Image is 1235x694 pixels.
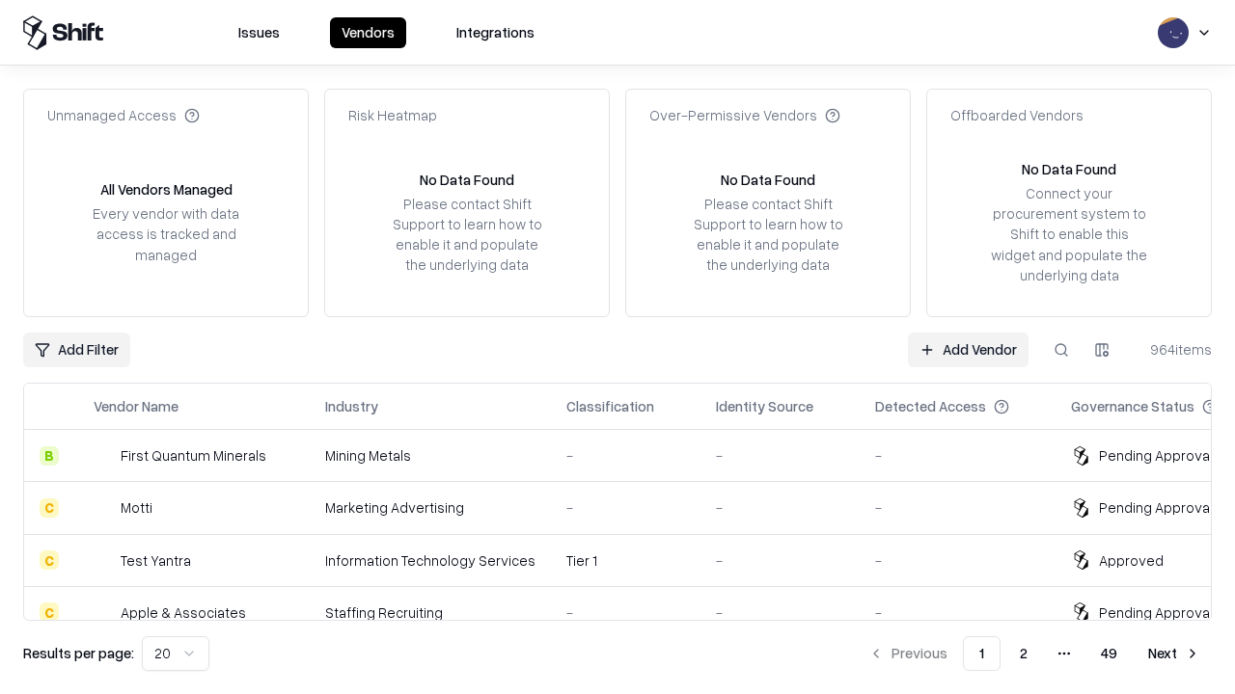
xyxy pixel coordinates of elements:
div: Please contact Shift Support to learn how to enable it and populate the underlying data [387,194,547,276]
img: Motti [94,498,113,518]
div: Please contact Shift Support to learn how to enable it and populate the underlying data [688,194,848,276]
a: Add Vendor [908,333,1029,367]
button: 49 [1085,636,1133,671]
div: Mining Metals [325,445,535,466]
div: - [566,445,685,466]
div: - [716,497,844,518]
div: Pending Approval [1099,497,1213,518]
div: Approved [1099,550,1164,571]
div: Connect your procurement system to Shift to enable this widget and populate the underlying data [989,183,1149,285]
button: Next [1137,636,1212,671]
div: Industry [325,396,378,416]
div: Vendor Name [94,396,178,416]
div: No Data Found [721,170,815,190]
div: C [40,550,59,570]
div: - [875,445,1040,466]
div: Identity Source [716,396,813,416]
div: Pending Approval [1099,602,1213,623]
div: Staffing Recruiting [325,602,535,623]
div: - [716,445,844,466]
div: Marketing Advertising [325,497,535,518]
button: Integrations [445,17,546,48]
div: Motti [121,497,152,518]
div: Every vendor with data access is tracked and managed [86,203,246,264]
div: Offboarded Vendors [950,105,1084,125]
button: Add Filter [23,333,130,367]
div: C [40,498,59,518]
button: 2 [1004,636,1043,671]
div: - [716,550,844,571]
div: - [875,602,1040,623]
button: 1 [963,636,1001,671]
div: C [40,602,59,622]
div: Risk Heatmap [348,105,437,125]
div: Unmanaged Access [47,105,200,125]
div: 964 items [1135,339,1212,360]
div: Detected Access [875,396,986,416]
div: - [716,602,844,623]
img: Test Yantra [94,550,113,570]
button: Issues [227,17,291,48]
img: First Quantum Minerals [94,446,113,466]
div: Classification [566,396,654,416]
div: Test Yantra [121,550,191,571]
div: Governance Status [1071,396,1194,416]
button: Vendors [330,17,406,48]
div: Information Technology Services [325,550,535,571]
div: No Data Found [420,170,514,190]
nav: pagination [857,636,1212,671]
div: Over-Permissive Vendors [649,105,840,125]
div: No Data Found [1022,159,1116,179]
div: B [40,446,59,466]
div: Apple & Associates [121,602,246,623]
div: Pending Approval [1099,445,1213,466]
div: - [875,550,1040,571]
img: Apple & Associates [94,602,113,622]
p: Results per page: [23,643,134,663]
div: - [566,497,685,518]
div: - [566,602,685,623]
div: - [875,497,1040,518]
div: All Vendors Managed [100,179,233,200]
div: First Quantum Minerals [121,445,266,466]
div: Tier 1 [566,550,685,571]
